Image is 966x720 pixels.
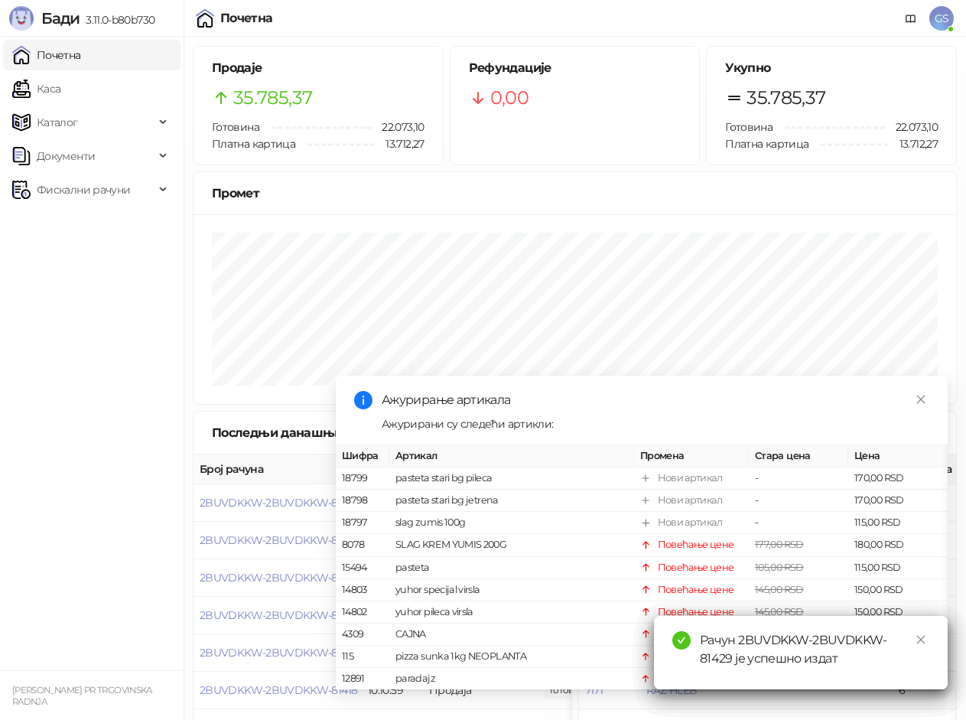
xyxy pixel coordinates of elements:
span: 0,00 [490,83,529,112]
td: pasteta [389,556,634,578]
button: 2BUVDKKW-2BUVDKKW-81418 [200,683,357,697]
div: Рачун 2BUVDKKW-2BUVDKKW-81429 је успешно издат [700,631,929,668]
span: Бади [41,9,80,28]
td: 8078 [336,534,389,556]
td: 14802 [336,601,389,624]
th: Промена [634,445,749,468]
h5: Продаје [212,59,424,77]
span: Платна картица [725,137,808,151]
h5: Рефундације [469,59,681,77]
span: 35.785,37 [233,83,312,112]
button: 2BUVDKKW-2BUVDKKW-81421 [200,571,356,585]
div: Нови артикал [658,493,722,508]
span: info-circle [354,391,372,409]
td: pasteta stari bg jetrena [389,490,634,512]
td: SLAG KREM YUMIS 200G [389,534,634,556]
td: 115 [336,646,389,668]
h5: Укупно [725,59,938,77]
div: Нови артикал [658,515,722,530]
td: - [749,512,848,534]
button: 2BUVDKKW-2BUVDKKW-81422 [200,533,359,547]
a: Close [912,391,929,408]
td: yuhor specijal virsla [389,578,634,601]
span: Каталог [37,107,78,138]
th: Број рачуна [194,454,362,484]
td: paradajz [389,668,634,690]
span: 145,00 RSD [755,583,804,595]
td: - [749,468,848,490]
span: Платна картица [212,137,295,151]
th: Шифра [336,445,389,468]
span: GS [929,6,954,31]
div: Последњи данашњи рачуни [212,423,415,442]
td: pizza sunka 1kg NEOPLANTA [389,646,634,668]
td: 115,00 RSD [848,556,948,578]
span: check-circle [672,631,691,650]
td: 14803 [336,578,389,601]
td: 4309 [336,624,389,646]
th: Стара цена [749,445,848,468]
span: 35.785,37 [746,83,825,112]
td: yuhor pileca virsla [389,601,634,624]
button: 2BUVDKKW-2BUVDKKW-81423 [200,496,359,510]
td: 12891 [336,668,389,690]
div: Повећање цене [658,604,734,620]
span: 105,00 RSD [755,561,804,572]
span: 13.712,27 [375,135,424,152]
span: Готовина [212,120,259,134]
div: Повећање цене [658,537,734,552]
div: Почетна [220,12,273,24]
th: Цена [848,445,948,468]
td: 18799 [336,468,389,490]
td: slag zumis 100g [389,512,634,534]
td: 170,00 RSD [848,468,948,490]
span: close [916,634,926,645]
a: Почетна [12,40,81,70]
td: 180,00 RSD [848,534,948,556]
td: CAJNA [389,624,634,646]
div: Ажурирање артикала [382,391,929,409]
td: 115,00 RSD [848,512,948,534]
span: 22.073,10 [885,119,938,135]
th: Артикал [389,445,634,468]
td: 150,00 RSD [848,578,948,601]
small: [PERSON_NAME] PR TRGOVINSKA RADNJA [12,685,152,707]
span: 145,00 RSD [755,606,804,617]
span: close [916,394,926,405]
td: 18798 [336,490,389,512]
td: - [749,490,848,512]
a: Каса [12,73,60,104]
span: 22.073,10 [371,119,424,135]
a: Close [912,631,929,648]
span: Фискални рачуни [37,174,130,205]
td: 18797 [336,512,389,534]
div: Повећање цене [658,582,734,597]
div: Ажурирани су следећи артикли: [382,415,929,432]
td: 150,00 RSD [848,601,948,624]
span: 177,00 RSD [755,539,804,550]
a: Документација [899,6,923,31]
span: Готовина [725,120,772,134]
img: Logo [9,6,34,31]
span: 3.11.0-b80b730 [80,13,154,27]
span: Документи [37,141,95,171]
span: 13.712,27 [889,135,938,152]
button: 2BUVDKKW-2BUVDKKW-81420 [200,608,359,622]
button: 2BUVDKKW-2BUVDKKW-81419 [200,646,357,660]
div: Повећање цене [658,559,734,575]
td: 170,00 RSD [848,490,948,512]
td: pasteta stari bg pileca [389,468,634,490]
div: Нови артикал [658,471,722,486]
td: 15494 [336,556,389,578]
div: Промет [212,184,938,203]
